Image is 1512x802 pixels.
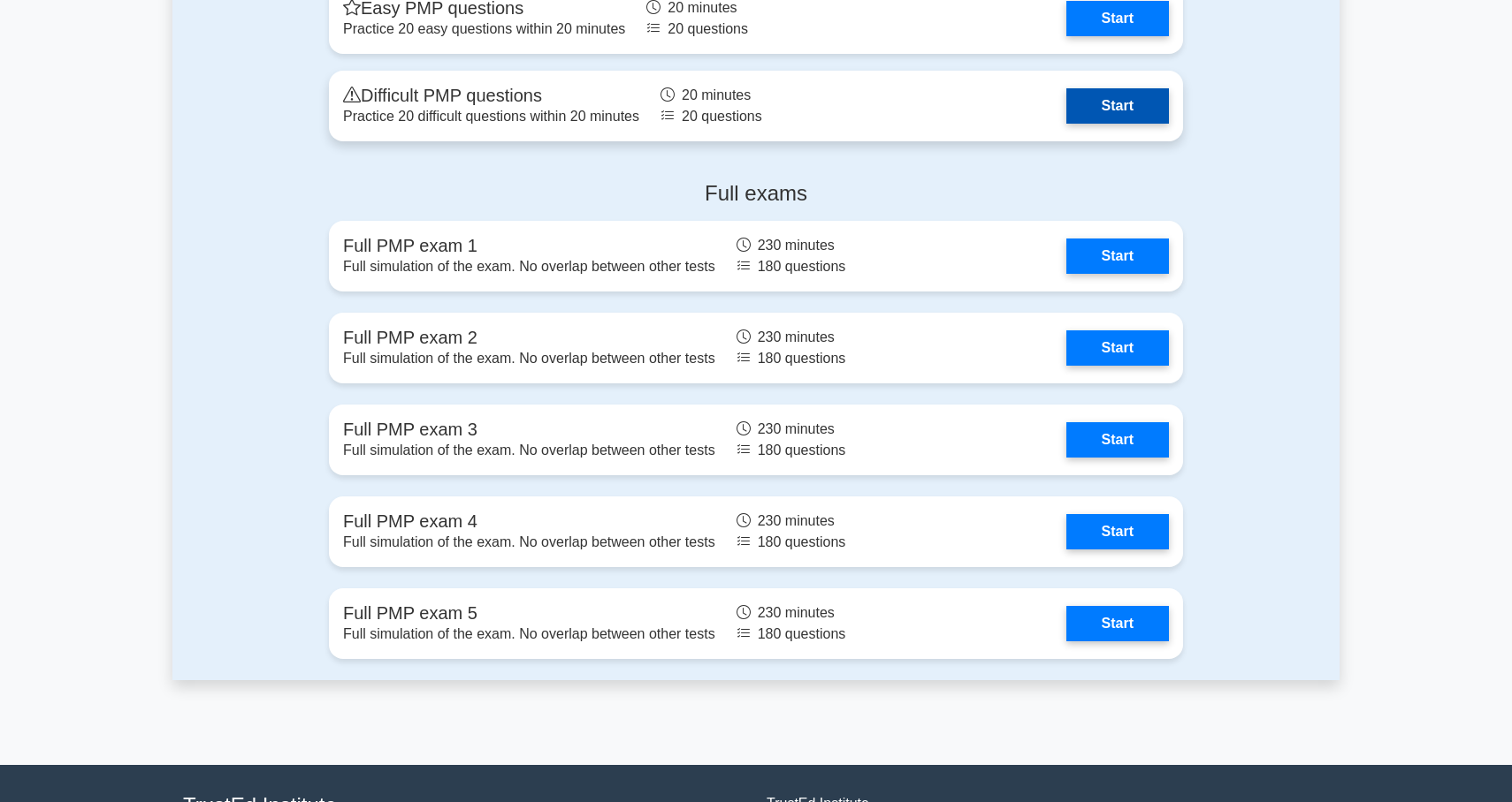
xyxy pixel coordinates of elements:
[1066,422,1169,458] a: Start
[1066,88,1169,124] a: Start
[1066,1,1169,36] a: Start
[1066,238,1169,274] a: Start
[1066,514,1169,549] a: Start
[1066,606,1169,641] a: Start
[329,181,1183,207] h4: Full exams
[1066,330,1169,366] a: Start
